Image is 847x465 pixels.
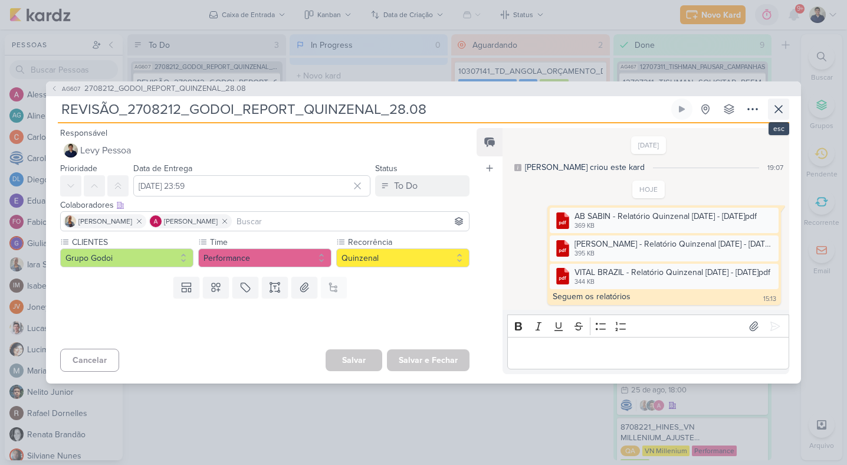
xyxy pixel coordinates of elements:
div: Seguem os relatórios [553,292,631,302]
div: AB SABIN - Relatório Quinzenal 12 - 25 AGO.pdf [550,208,779,233]
img: Levy Pessoa [64,143,78,158]
div: Colaboradores [60,199,470,211]
img: Alessandra Gomes [150,215,162,227]
input: Select a date [133,175,370,197]
div: Editor editing area: main [507,337,789,369]
button: Quinzenal [336,248,470,267]
img: Iara Santos [64,215,76,227]
button: Levy Pessoa [60,140,470,161]
div: AB SABIN - Relatório Quinzenal [DATE] - [DATE]pdf [574,210,757,222]
div: 395 KB [574,249,772,258]
input: Kard Sem Título [58,99,669,120]
button: Performance [198,248,331,267]
span: [PERSON_NAME] [164,216,218,227]
label: CLIENTES [71,236,193,248]
div: ALBERT SABIN - Relatório Quinzenal 12 - 25 AGO.pdf [550,235,779,261]
button: Cancelar [60,349,119,372]
button: Grupo Godoi [60,248,193,267]
span: Levy Pessoa [80,143,131,158]
div: VITAL BRAZIL - Relatório Quinzenal [DATE] - [DATE]pdf [574,266,770,279]
div: Ligar relógio [677,104,687,114]
span: AG607 [60,84,82,93]
button: To Do [375,175,470,197]
div: 369 KB [574,221,757,231]
div: To Do [394,179,418,193]
div: [PERSON_NAME] criou este kard [525,161,645,173]
div: VITAL BRAZIL - Relatório Quinzenal 12 - 25 AGO.pdf [550,264,779,289]
div: 344 KB [574,277,770,287]
span: [PERSON_NAME] [78,216,132,227]
div: 19:07 [767,162,783,173]
button: AG607 2708212_GODOI_REPORT_QUINZENAL_28.08 [51,83,246,95]
label: Prioridade [60,163,97,173]
label: Data de Entrega [133,163,192,173]
span: 2708212_GODOI_REPORT_QUINZENAL_28.08 [84,83,246,95]
label: Status [375,163,398,173]
div: [PERSON_NAME] - Relatório Quinzenal [DATE] - [DATE]pdf [574,238,772,250]
input: Buscar [234,214,467,228]
div: esc [769,122,789,135]
label: Responsável [60,128,107,138]
label: Recorrência [347,236,470,248]
div: 15:13 [763,294,776,304]
div: Editor toolbar [507,315,789,338]
label: Time [209,236,331,248]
